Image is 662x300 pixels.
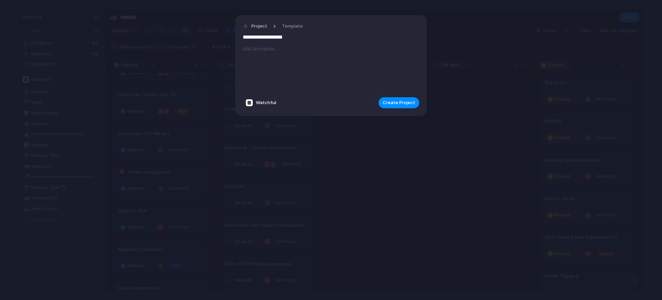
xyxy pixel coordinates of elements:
span: Project [251,23,267,30]
button: Template [278,21,307,31]
span: Watchful [256,99,276,106]
span: Template [282,23,303,30]
span: Create Project [383,99,415,106]
button: Project [241,21,269,31]
button: Create Project [379,97,419,108]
